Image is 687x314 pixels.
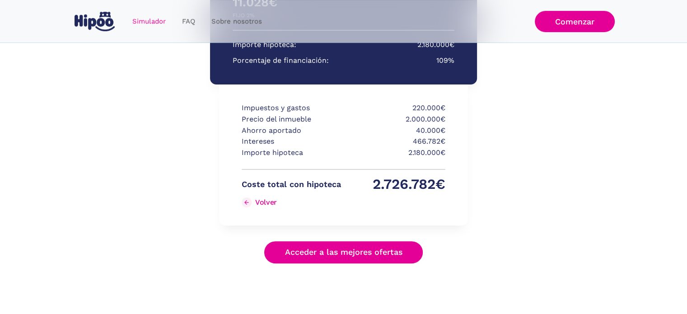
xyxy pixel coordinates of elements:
[203,13,270,30] a: Sobre nosotros
[242,114,341,125] p: Precio del inmueble
[242,125,341,136] p: Ahorro aportado
[417,39,454,51] p: 2.180.000€
[233,39,296,51] p: Importe hipoteca:
[124,13,174,30] a: Simulador
[346,179,445,190] p: 2.726.782€
[174,13,203,30] a: FAQ
[73,8,117,35] a: home
[346,136,445,147] p: 466.782€
[346,147,445,159] p: 2.180.000€
[346,125,445,136] p: 40.000€
[242,103,341,114] p: Impuestos y gastos
[233,55,329,66] p: Porcentaje de financiación:
[436,55,454,66] p: 109%
[535,11,615,32] a: Comenzar
[255,198,277,206] div: Volver
[242,136,341,147] p: Intereses
[264,241,423,263] a: Acceder a las mejores ofertas
[346,114,445,125] p: 2.000.000€
[242,147,341,159] p: Importe hipoteca
[242,195,341,210] a: Volver
[242,179,341,190] p: Coste total con hipoteca
[346,103,445,114] p: 220.000€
